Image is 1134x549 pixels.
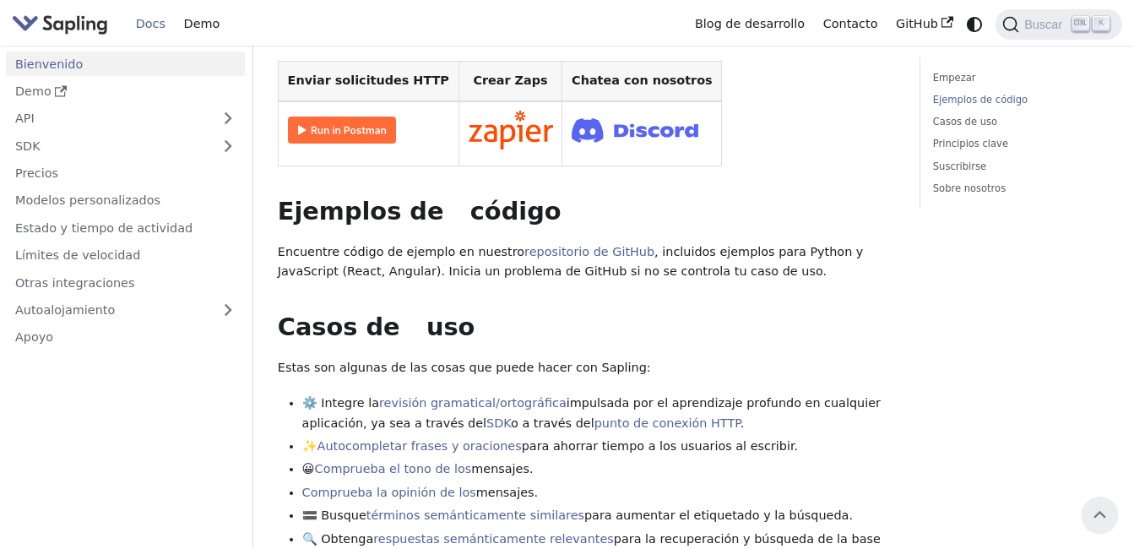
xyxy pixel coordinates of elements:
a: GitHub [887,11,962,37]
a: Blog de desarrollo [686,11,814,37]
li: ✨ para ahorrar tiempo a los usuarios al escribir. [302,437,896,457]
h2: Casos de uso [278,313,896,343]
a: respuestas semánticamente relevantes [373,532,614,546]
a: Límites de velocidad [6,243,245,268]
a: Docs [127,11,175,37]
font: Demo [15,84,52,99]
a: Otras integraciones [6,270,245,295]
a: SDK [6,133,211,158]
li: mensajes. [302,483,896,503]
a: Modelos personalizados [6,188,245,213]
kbd: K [1093,16,1110,31]
a: Casos de uso [933,114,1104,130]
button: Expandir la categoría de la barra lateral 'SDK' [211,133,245,158]
a: Autoalojamiento [6,298,245,323]
a: Comprueba el tono de los [315,462,472,476]
img: Ejecutar en Postman [288,117,396,144]
img: Únete a Discord [572,113,698,148]
a: Sapling.ai [12,12,114,36]
a: Autocompletar frases y oraciones [317,439,522,453]
font: GitHub [896,17,938,30]
img: Sapling.ai [12,12,108,36]
a: Demo [6,79,245,104]
th: Chatea con nosotros [562,62,722,101]
a: Comprueba la opinión de los [302,486,476,499]
h2: Ejemplos de código [278,197,896,227]
button: Expandir la categoría de la barra lateral 'API' [211,106,245,131]
li: 😀 mensajes. [302,459,896,480]
button: Buscar (Ctrl+K) [996,9,1121,40]
a: API [6,106,211,131]
button: Cambiar entre el modo oscuro y claro (actualmente el modo del sistema) [963,12,987,36]
a: punto de conexión HTTP [594,416,741,430]
a: Suscribirse [933,159,1104,175]
span: Buscar [1019,18,1072,31]
a: Estado y tiempo de actividad [6,215,245,240]
th: Crear Zaps [458,62,562,101]
a: términos semánticamente similares [366,508,584,522]
a: Empezar [933,70,1104,86]
a: Principios clave [933,136,1104,152]
button: Scroll back to top [1082,497,1118,533]
p: Encuentre código de ejemplo en nuestro , incluidos ejemplos para Python y JavaScript (React, Angu... [278,242,896,283]
a: Apoyo [6,325,245,350]
li: ⚙️ Integre la impulsada por el aprendizaje profundo en cualquier aplicación, ya sea a través del ... [302,394,896,434]
a: Bienvenido [6,52,245,76]
img: Conéctate en Zapier [469,111,553,149]
a: SDK [486,416,511,430]
a: Precios [6,161,245,186]
a: Contacto [814,11,887,37]
a: repositorio de GitHub [524,245,654,258]
a: Demo [175,11,229,37]
a: Ejemplos de código [933,92,1104,108]
p: Estas son algunas de las cosas que puede hacer con Sapling: [278,358,896,378]
li: 🟰 Busque para aumentar el etiquetado y la búsqueda. [302,506,896,526]
a: Sobre nosotros [933,181,1104,197]
a: revisión gramatical/ortográfica [379,396,567,410]
th: Enviar solicitudes HTTP [278,62,458,101]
